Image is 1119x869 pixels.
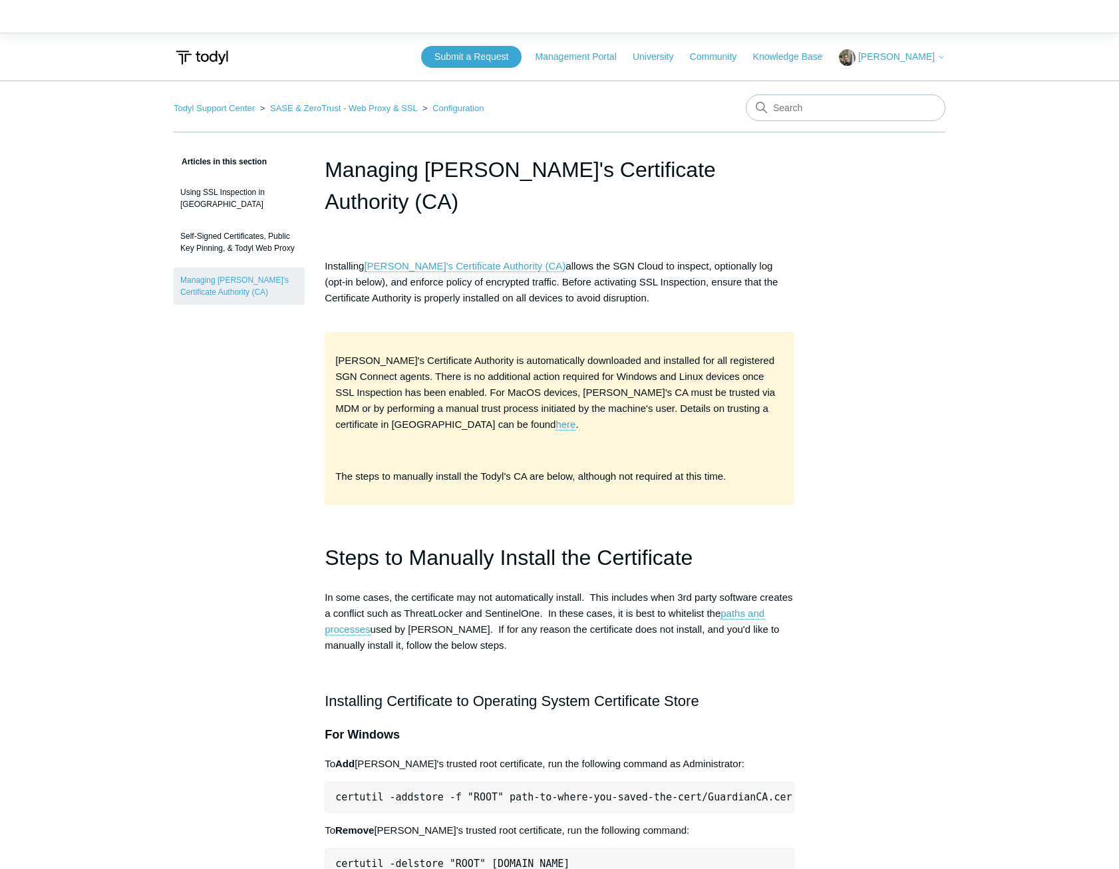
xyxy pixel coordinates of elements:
span: Articles in this section [174,157,267,166]
a: Configuration [432,103,484,113]
a: here [556,419,575,431]
a: Knowledge Base [753,50,836,64]
p: In some cases, the certificate may not automatically install. This includes when 3rd party softwa... [325,590,794,653]
span: Add [335,758,355,769]
h2: Installing Certificate to Operating System Certificate Store [325,689,794,713]
button: [PERSON_NAME] [839,49,945,66]
li: SASE & ZeroTrust - Web Proxy & SSL [257,103,420,113]
li: Todyl Support Center [174,103,257,113]
a: Todyl Support Center [174,103,255,113]
input: Search [746,94,945,121]
a: Submit a Request [421,46,522,68]
span: Remove [335,824,374,836]
a: University [633,50,687,64]
h1: Managing Todyl's Certificate Authority (CA) [325,154,794,218]
span: To [325,824,335,836]
a: Using SSL Inspection in [GEOGRAPHIC_DATA] [174,180,305,217]
span: To [325,758,335,769]
a: Self-Signed Certificates, Public Key Pinning, & Todyl Web Proxy [174,224,305,261]
a: Community [690,50,750,64]
a: Management Portal [536,50,630,64]
span: certutil -addstore -f "ROOT" path-to-where-you-saved-the-cert/GuardianCA.cer [335,791,792,803]
p: The steps to manually install the Todyl's CA are below, although not required at this time. [335,468,784,484]
span: [PERSON_NAME] [858,51,935,62]
a: Managing [PERSON_NAME]'s Certificate Authority (CA) [174,267,305,305]
a: SASE & ZeroTrust - Web Proxy & SSL [270,103,417,113]
p: [PERSON_NAME]'s Certificate Authority is automatically downloaded and installed for all registere... [335,353,784,433]
h1: Steps to Manually Install the Certificate [325,541,794,575]
li: Configuration [420,103,484,113]
img: Todyl Support Center Help Center home page [174,45,230,70]
span: For Windows [325,728,400,741]
span: Installing allows the SGN Cloud to inspect, optionally log (opt-in below), and enforce policy of ... [325,260,778,303]
span: [PERSON_NAME]'s trusted root certificate, run the following command as Administrator: [355,758,744,769]
a: [PERSON_NAME]'s Certificate Authority (CA) [364,260,565,272]
span: [PERSON_NAME]'s trusted root certificate, run the following command: [374,824,689,836]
